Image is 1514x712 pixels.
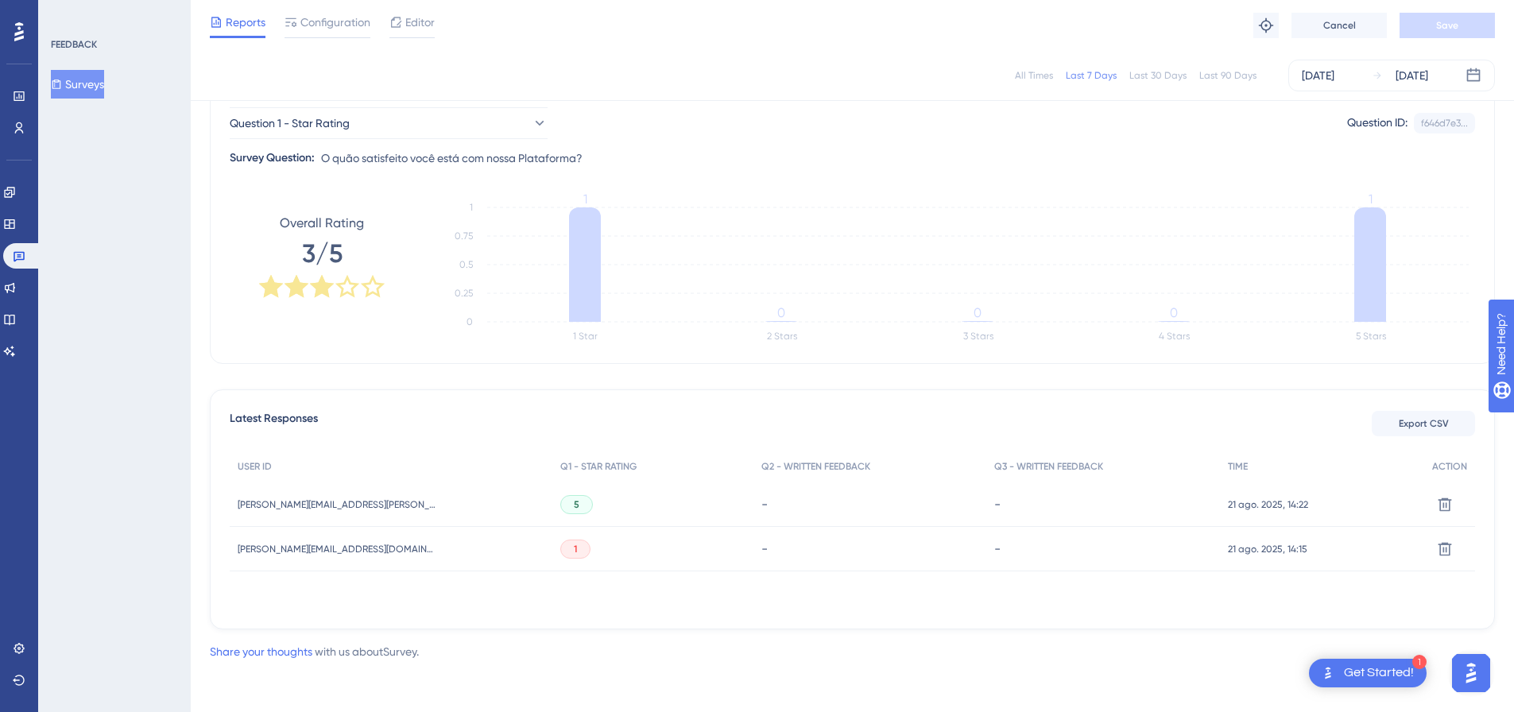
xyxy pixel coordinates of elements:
span: Latest Responses [230,409,318,438]
a: Share your thoughts [210,645,312,658]
div: 1 [1412,655,1427,669]
div: [DATE] [1302,66,1334,85]
div: - [761,541,978,556]
div: [DATE] [1396,66,1428,85]
button: Question 1 - Star Rating [230,107,548,139]
span: 5 [574,498,579,511]
button: Save [1400,13,1495,38]
div: Last 7 Days [1066,69,1117,82]
div: - [994,497,1211,512]
span: [PERSON_NAME][EMAIL_ADDRESS][DOMAIN_NAME] [238,543,436,555]
span: Save [1436,19,1458,32]
span: Reports [226,13,265,32]
button: Export CSV [1372,411,1475,436]
tspan: 0 [467,316,473,327]
div: f646d7e3... [1421,117,1468,130]
div: with us about Survey . [210,642,419,661]
div: Last 90 Days [1199,69,1257,82]
span: Export CSV [1399,417,1449,430]
text: 1 Star [573,331,598,342]
tspan: 0.5 [459,259,473,270]
span: 21 ago. 2025, 14:22 [1228,498,1308,511]
tspan: 1 [1369,192,1373,207]
div: Survey Question: [230,149,315,168]
div: - [761,497,978,512]
span: Q3 - WRITTEN FEEDBACK [994,460,1103,473]
span: Cancel [1323,19,1356,32]
div: Open Get Started! checklist, remaining modules: 1 [1309,659,1427,687]
tspan: 0.25 [455,288,473,299]
tspan: 0.75 [455,230,473,242]
tspan: 0 [1170,305,1178,320]
span: [PERSON_NAME][EMAIL_ADDRESS][PERSON_NAME][DOMAIN_NAME] [238,498,436,511]
span: Q2 - WRITTEN FEEDBACK [761,460,870,473]
span: TIME [1228,460,1248,473]
span: ACTION [1432,460,1467,473]
text: 2 Stars [767,331,797,342]
span: 1 [574,543,577,555]
iframe: UserGuiding AI Assistant Launcher [1447,649,1495,697]
img: launcher-image-alternative-text [1318,664,1338,683]
span: Need Help? [37,4,99,23]
div: Question ID: [1347,113,1408,133]
span: Q1 - STAR RATING [560,460,637,473]
div: FEEDBACK [51,38,97,51]
text: 4 Stars [1159,331,1190,342]
tspan: 1 [470,202,473,213]
button: Surveys [51,70,104,99]
div: All Times [1015,69,1053,82]
tspan: 1 [583,192,587,207]
button: Cancel [1291,13,1387,38]
div: Last 30 Days [1129,69,1187,82]
span: 21 ago. 2025, 14:15 [1228,543,1307,555]
text: 3 Stars [963,331,993,342]
span: Configuration [300,13,370,32]
tspan: 0 [777,305,785,320]
span: O quão satisfeito você está com nossa Plataforma? [321,149,583,168]
tspan: 0 [974,305,982,320]
span: USER ID [238,460,272,473]
div: Get Started! [1344,664,1414,682]
text: 5 Stars [1356,331,1386,342]
span: Editor [405,13,435,32]
div: - [994,541,1211,556]
span: Question 1 - Star Rating [230,114,350,133]
span: 3/5 [302,236,343,271]
span: Overall Rating [280,214,364,233]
